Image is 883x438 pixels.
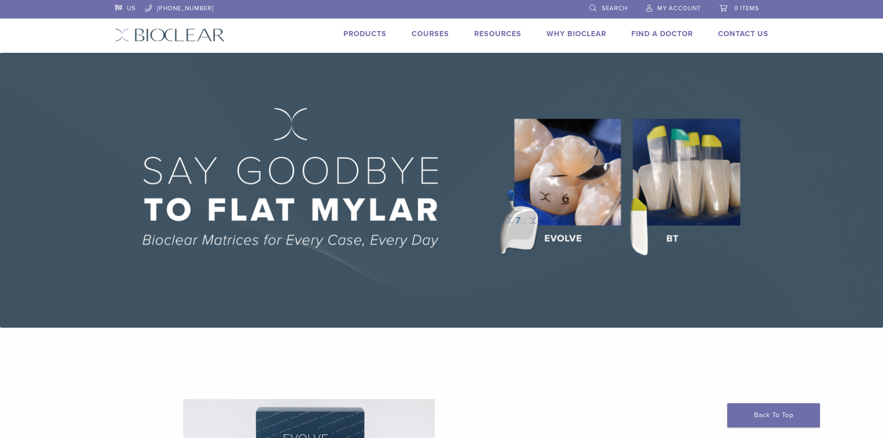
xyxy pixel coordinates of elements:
[412,29,449,38] a: Courses
[657,5,701,12] span: My Account
[734,5,759,12] span: 0 items
[546,29,606,38] a: Why Bioclear
[602,5,628,12] span: Search
[718,29,769,38] a: Contact Us
[343,29,387,38] a: Products
[727,403,820,427] a: Back To Top
[631,29,693,38] a: Find A Doctor
[474,29,521,38] a: Resources
[115,28,225,42] img: Bioclear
